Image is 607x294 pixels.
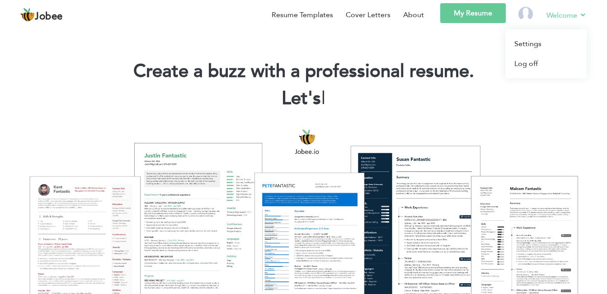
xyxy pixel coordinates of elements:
h1: Create a buzz with a professional resume. [14,60,593,83]
img: jobee.io [20,8,35,22]
h2: Let's [14,87,593,110]
a: Settings [505,34,587,54]
a: Jobee [20,8,63,22]
a: Log off [505,54,587,74]
a: About [403,9,424,20]
span: | [321,86,325,111]
a: My Resume [440,3,506,23]
span: Jobee [35,12,63,22]
a: Welcome [546,9,587,21]
a: Cover Letters [346,9,391,20]
a: Resume Templates [272,9,333,20]
img: Profile Img [518,7,533,21]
